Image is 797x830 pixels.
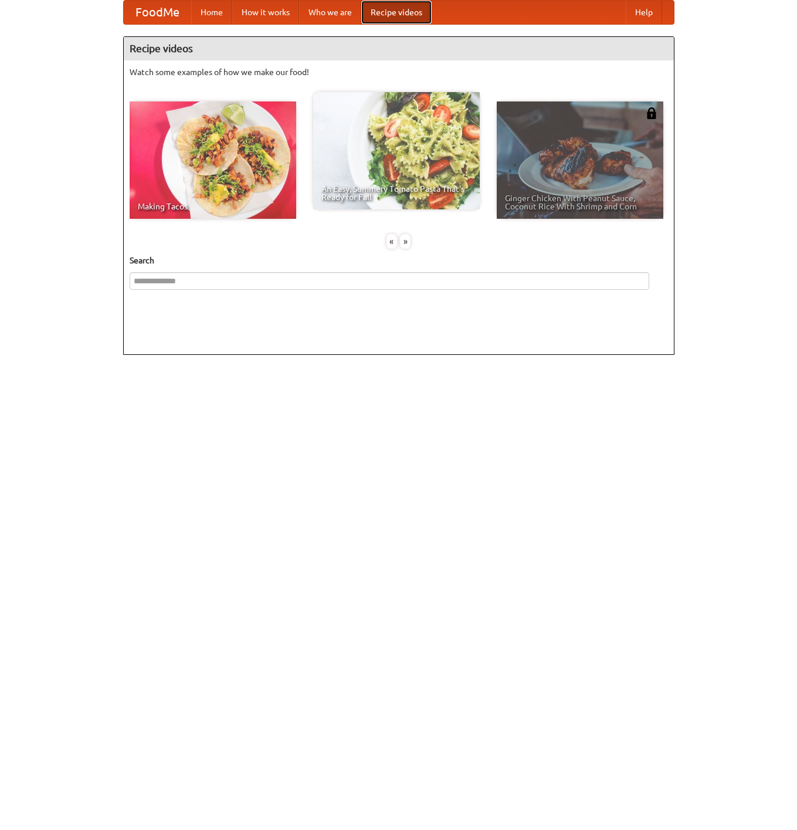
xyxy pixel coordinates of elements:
a: Home [191,1,232,24]
a: Who we are [299,1,361,24]
img: 483408.png [646,107,657,119]
h4: Recipe videos [124,37,674,60]
a: How it works [232,1,299,24]
a: Help [626,1,662,24]
p: Watch some examples of how we make our food! [130,66,668,78]
a: An Easy, Summery Tomato Pasta That's Ready for Fall [313,92,480,209]
h5: Search [130,255,668,266]
a: FoodMe [124,1,191,24]
div: » [400,234,411,249]
a: Making Tacos [130,101,296,219]
span: Making Tacos [138,202,288,211]
div: « [386,234,397,249]
a: Recipe videos [361,1,432,24]
span: An Easy, Summery Tomato Pasta That's Ready for Fall [321,185,472,201]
